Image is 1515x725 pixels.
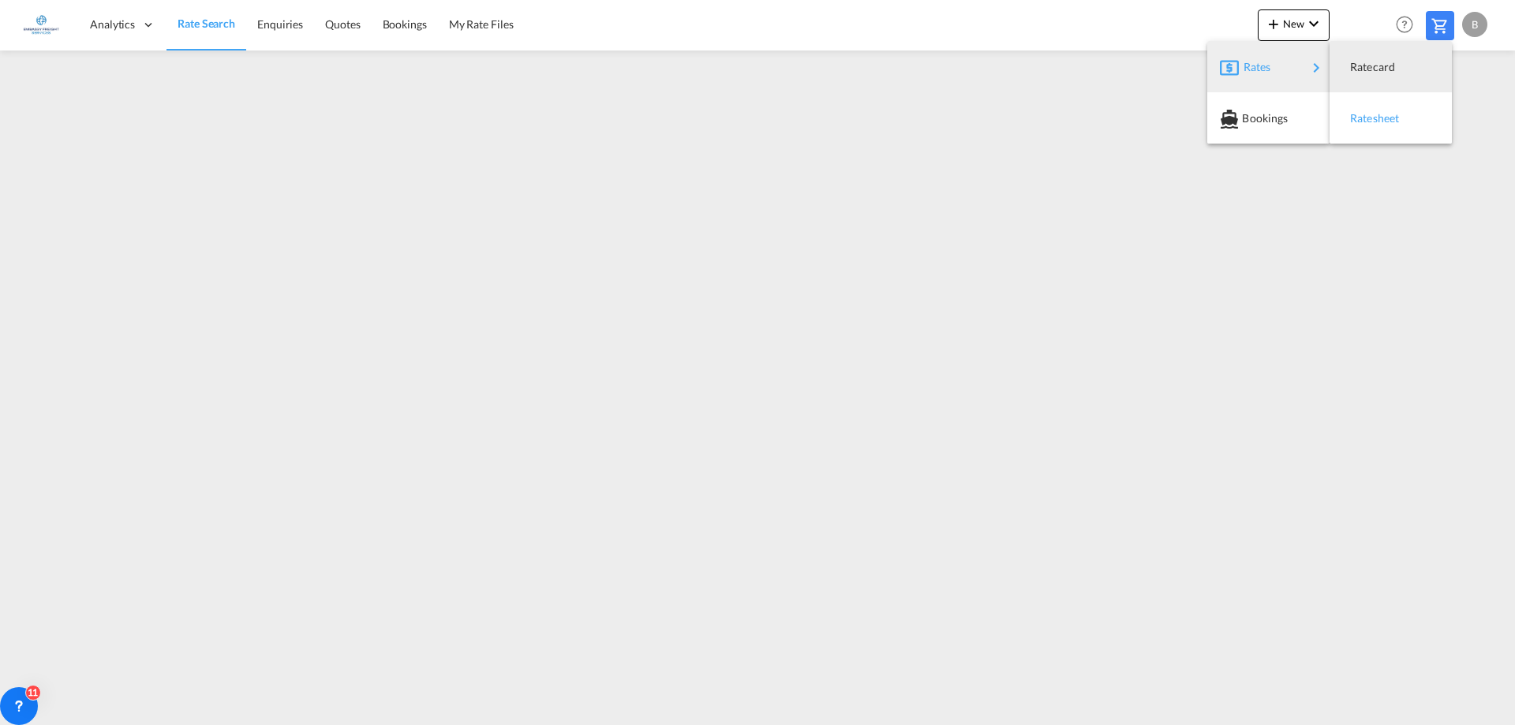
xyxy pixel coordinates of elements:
[1307,58,1326,77] md-icon: icon-chevron-right
[1342,47,1439,87] div: Ratecard
[1207,92,1330,144] button: Bookings
[1342,99,1439,138] div: Ratesheet
[1350,51,1367,83] span: Ratecard
[1350,103,1367,134] span: Ratesheet
[1242,103,1259,134] span: Bookings
[1220,99,1317,138] div: Bookings
[1244,51,1262,83] span: Rates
